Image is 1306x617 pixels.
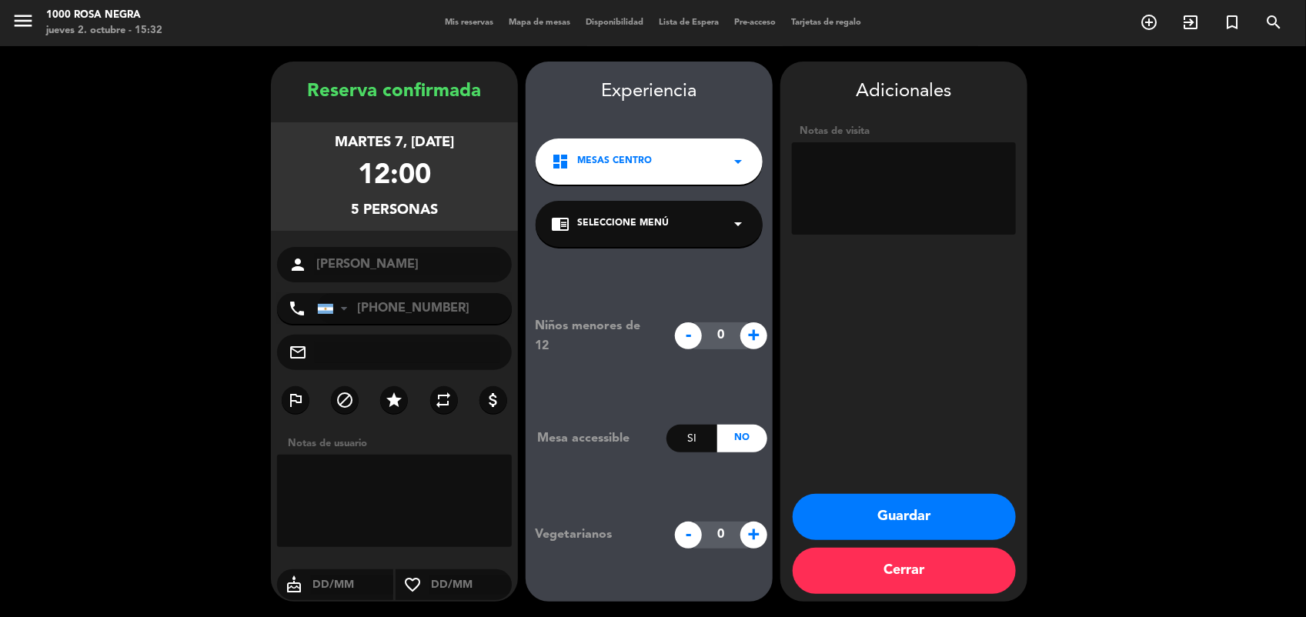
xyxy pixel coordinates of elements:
span: Mis reservas [437,18,501,27]
i: cake [277,575,311,594]
span: Disponibilidad [578,18,651,27]
span: Lista de Espera [651,18,726,27]
i: arrow_drop_down [729,152,747,171]
i: turned_in_not [1223,13,1241,32]
div: jueves 2. octubre - 15:32 [46,23,162,38]
div: Reserva confirmada [271,77,518,107]
div: martes 7, [DATE] [335,132,454,154]
input: DD/MM [429,575,512,595]
i: attach_money [484,391,503,409]
i: chrome_reader_mode [551,215,569,233]
i: search [1264,13,1283,32]
div: 12:00 [358,154,431,199]
button: Guardar [793,494,1016,540]
span: - [675,522,702,549]
div: Notas de usuario [280,435,518,452]
i: outlined_flag [286,391,305,409]
div: Experiencia [526,77,773,107]
span: + [740,322,767,349]
i: arrow_drop_down [729,215,747,233]
span: Mapa de mesas [501,18,578,27]
span: Seleccione Menú [577,216,669,232]
i: add_circle_outline [1140,13,1158,32]
div: Adicionales [792,77,1016,107]
div: Argentina: +54 [318,294,353,323]
span: Tarjetas de regalo [783,18,869,27]
div: No [717,425,767,452]
i: menu [12,9,35,32]
i: block [336,391,354,409]
i: phone [288,299,306,318]
div: Niños menores de 12 [523,316,667,356]
i: star [385,391,403,409]
i: person [289,255,307,274]
div: Si [666,425,716,452]
div: 5 personas [351,199,438,222]
i: exit_to_app [1181,13,1200,32]
div: 1000 Rosa Negra [46,8,162,23]
button: Cerrar [793,548,1016,594]
i: mail_outline [289,343,307,362]
div: Mesa accessible [526,429,666,449]
div: Notas de visita [792,123,1016,139]
span: + [740,522,767,549]
i: dashboard [551,152,569,171]
div: Vegetarianos [523,525,667,545]
span: Pre-acceso [726,18,783,27]
i: repeat [435,391,453,409]
i: favorite_border [396,575,429,594]
span: MESAS CENTRO [577,154,652,169]
span: - [675,322,702,349]
input: DD/MM [311,575,393,595]
button: menu [12,9,35,38]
